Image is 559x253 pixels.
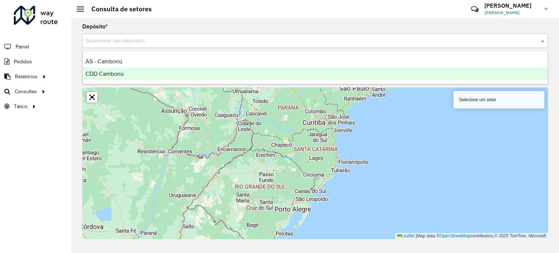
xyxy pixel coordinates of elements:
[395,233,548,239] div: Map data © contributors,© 2025 TomTom, Microsoft
[82,22,108,31] label: Depósito
[416,233,417,238] span: |
[467,1,483,17] a: Contato Rápido
[397,233,415,238] a: Leaflet
[86,71,124,77] span: CDD Camboriú
[440,233,471,238] a: OpenStreetMap
[84,5,152,13] h2: Consulta de setores
[82,51,548,84] ng-dropdown-panel: Options list
[87,92,98,103] a: Abrir mapa em tela cheia
[15,73,37,80] span: Relatórios
[86,58,122,64] span: AS - Camboriú
[484,9,539,16] span: [PERSON_NAME]
[14,58,32,66] span: Pedidos
[14,103,27,110] span: Tático
[484,2,539,9] h3: [PERSON_NAME]
[15,88,37,95] span: Consultas
[16,43,29,51] span: Painel
[453,91,544,108] div: Selecione um setor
